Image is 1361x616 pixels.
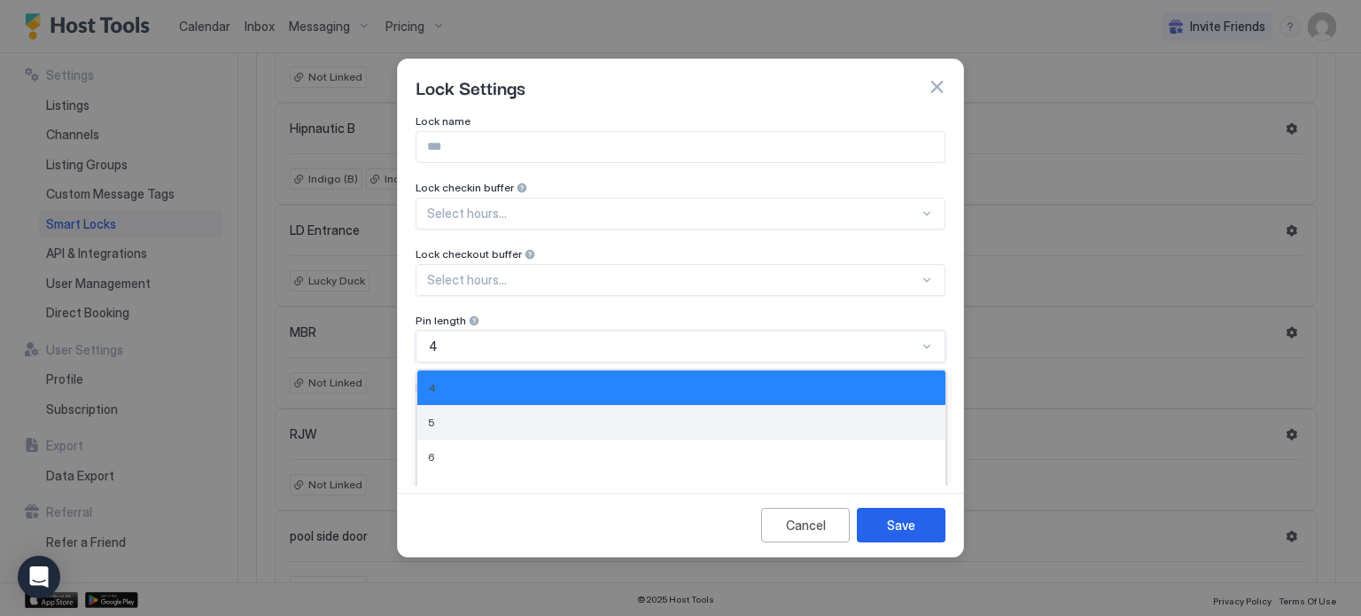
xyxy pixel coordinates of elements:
[416,74,525,100] span: Lock Settings
[761,508,850,542] button: Cancel
[416,181,514,194] span: Lock checkin buffer
[416,380,462,394] span: Linked to
[428,381,436,394] span: 4
[857,508,945,542] button: Save
[428,450,435,464] span: 6
[416,314,466,327] span: Pin length
[428,485,435,498] span: 7
[416,132,945,162] input: Input Field
[416,114,471,128] span: Lock name
[416,247,522,261] span: Lock checkout buffer
[429,339,438,355] span: 4
[18,556,60,598] div: Open Intercom Messenger
[786,516,826,534] div: Cancel
[887,516,915,534] div: Save
[428,416,435,429] span: 5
